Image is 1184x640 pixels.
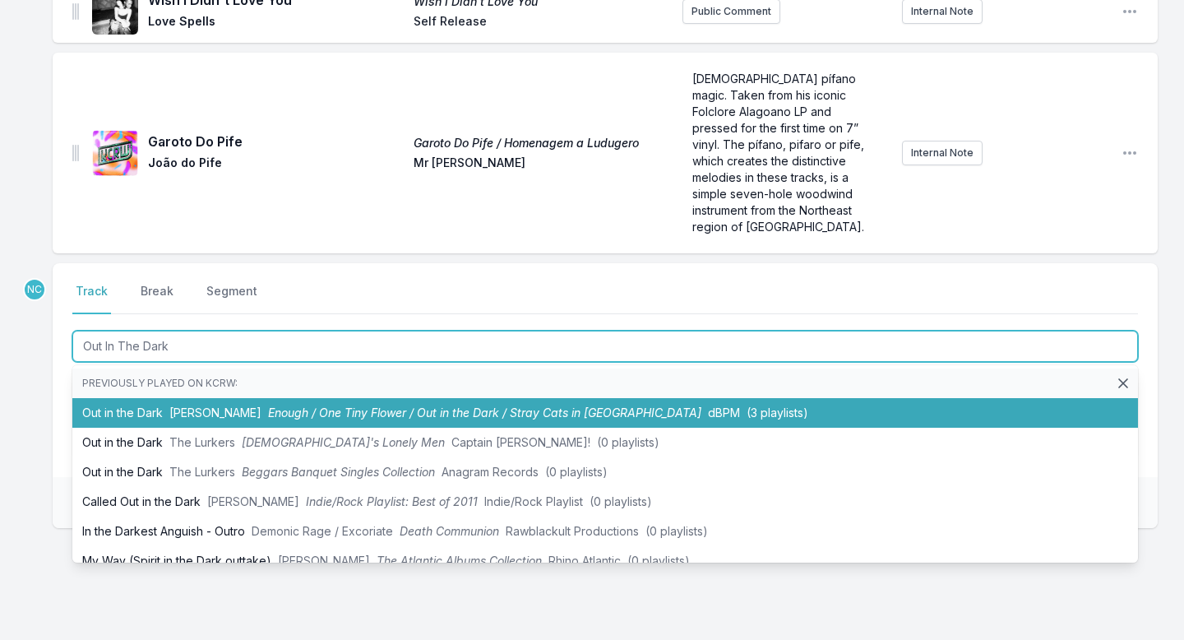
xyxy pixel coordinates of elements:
li: Called Out in the Dark [72,487,1138,517]
span: [PERSON_NAME] [278,554,370,568]
span: Beggars Banquet Singles Collection [242,465,435,479]
button: Open playlist item options [1122,3,1138,20]
img: Drag Handle [72,3,79,20]
span: Rawblackult Productions [506,524,639,538]
span: (0 playlists) [627,554,690,568]
span: Self Release [414,13,669,33]
button: Track [72,283,111,314]
span: Mr [PERSON_NAME] [414,155,669,174]
span: [DEMOGRAPHIC_DATA]'s Lonely Men [242,435,445,449]
span: (0 playlists) [597,435,659,449]
span: Death Communion [400,524,499,538]
span: Anagram Records [442,465,539,479]
span: Enough / One Tiny Flower / Out in the Dark / Stray Cats in [GEOGRAPHIC_DATA] [268,406,701,420]
span: Garoto Do Pife / Homenagem a Ludugero [414,135,669,151]
span: The Atlantic Albums Collection [377,554,542,568]
span: The Lurkers [169,465,235,479]
button: Open playlist item options [1122,145,1138,161]
img: Drag Handle [72,145,79,161]
button: Segment [203,283,261,314]
span: Indie/Rock Playlist: Best of 2011 [306,494,478,508]
li: Out in the Dark [72,398,1138,428]
li: Previously played on KCRW: [72,369,1138,398]
input: Track Title [72,331,1138,362]
li: Out in the Dark [72,428,1138,457]
span: Rhino Atlantic [548,554,621,568]
span: (0 playlists) [590,494,652,508]
span: (0 playlists) [645,524,708,538]
button: Internal Note [902,141,983,165]
span: Captain [PERSON_NAME]! [451,435,590,449]
span: Demonic Rage / Excoriate [252,524,393,538]
span: (3 playlists) [747,406,808,420]
span: [PERSON_NAME] [169,406,261,420]
button: Break [137,283,177,314]
p: Novena Carmel [23,278,46,301]
span: [PERSON_NAME] [207,494,299,508]
span: Love Spells [148,13,404,33]
span: The Lurkers [169,435,235,449]
span: João do Pife [148,155,404,174]
span: (0 playlists) [545,465,608,479]
span: Indie/Rock Playlist [484,494,583,508]
span: dBPM [708,406,740,420]
li: In the Darkest Anguish - Outro [72,517,1138,546]
li: Out in the Dark [72,457,1138,487]
span: [DEMOGRAPHIC_DATA] pífano magic. Taken from his iconic Folclore Alagoano LP and pressed for the f... [692,72,867,234]
span: Garoto Do Pife [148,132,404,151]
img: Garoto Do Pife / Homenagem a Ludugero [92,130,138,176]
li: My Way (Spirit in the Dark outtake) [72,546,1138,576]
